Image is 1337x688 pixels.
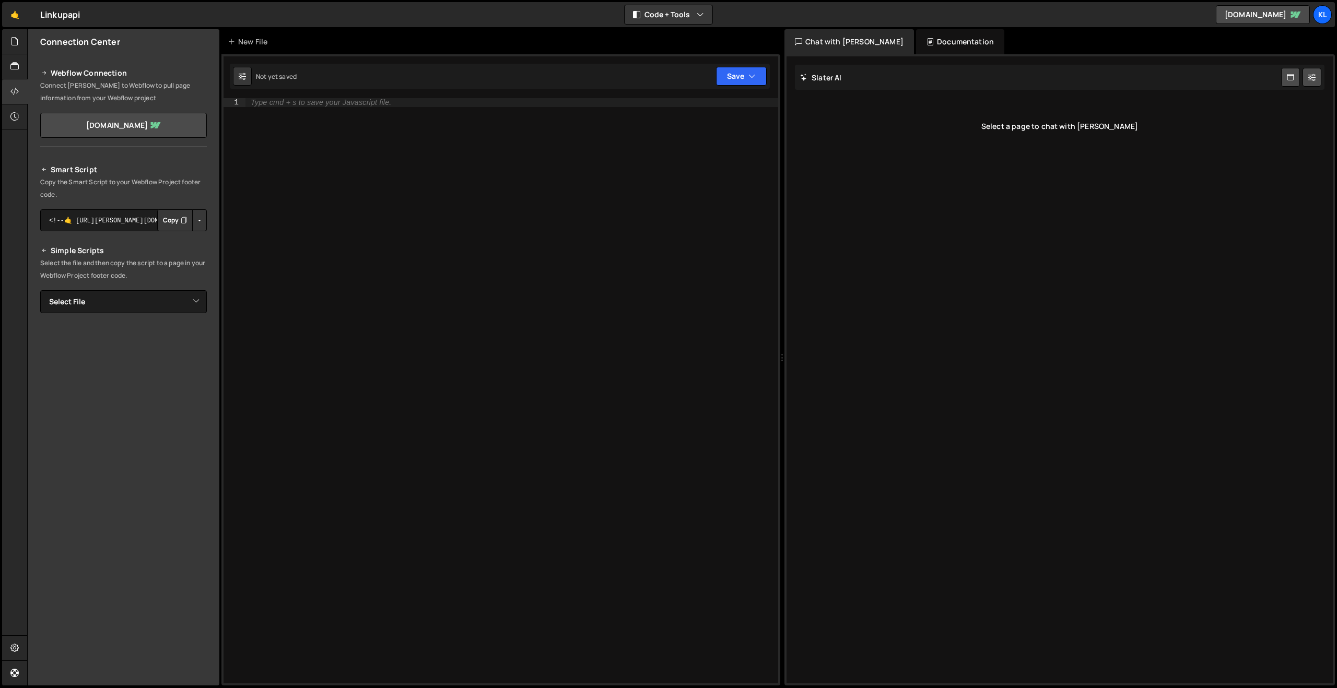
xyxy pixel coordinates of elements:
div: Type cmd + s to save your Javascript file. [251,99,391,106]
p: Select the file and then copy the script to a page in your Webflow Project footer code. [40,257,207,282]
a: Kl [1313,5,1332,24]
textarea: <!--🤙 [URL][PERSON_NAME][DOMAIN_NAME]> <script>document.addEventListener("DOMContentLoaded", func... [40,209,207,231]
h2: Webflow Connection [40,67,207,79]
div: Chat with [PERSON_NAME] [784,29,914,54]
button: Copy [157,209,193,231]
iframe: YouTube video player [40,330,208,424]
a: 🤙 [2,2,28,27]
p: Connect [PERSON_NAME] to Webflow to pull page information from your Webflow project [40,79,207,104]
h2: Simple Scripts [40,244,207,257]
div: Not yet saved [256,72,297,81]
div: 1 [224,98,245,107]
div: Linkupapi [40,8,80,21]
a: [DOMAIN_NAME] [1216,5,1310,24]
div: Button group with nested dropdown [157,209,207,231]
div: Documentation [916,29,1004,54]
h2: Connection Center [40,36,120,48]
a: [DOMAIN_NAME] [40,113,207,138]
button: Code + Tools [625,5,712,24]
iframe: YouTube video player [40,431,208,525]
h2: Slater AI [800,73,842,82]
button: Save [716,67,767,86]
p: Copy the Smart Script to your Webflow Project footer code. [40,176,207,201]
h2: Smart Script [40,163,207,176]
div: New File [228,37,272,47]
div: Select a page to chat with [PERSON_NAME] [795,105,1324,147]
